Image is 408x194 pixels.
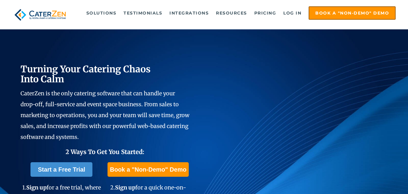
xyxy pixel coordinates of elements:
a: Pricing [251,7,279,19]
span: Sign up [115,184,135,191]
a: Integrations [166,7,212,19]
a: Book a "Non-Demo" Demo [108,162,189,177]
span: Sign up [26,184,47,191]
a: Book a "Non-Demo" Demo [309,6,396,20]
a: Testimonials [120,7,165,19]
a: Resources [213,7,250,19]
span: Turning Your Catering Chaos Into Calm [21,63,151,85]
div: Navigation Menu [78,6,396,20]
span: CaterZen is the only catering software that can handle your drop-off, full-service and event spac... [21,90,189,140]
img: caterzen [12,6,68,23]
a: Log in [280,7,304,19]
a: Start a Free Trial [31,162,92,177]
a: Solutions [83,7,120,19]
span: 2 Ways To Get You Started: [66,148,144,156]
